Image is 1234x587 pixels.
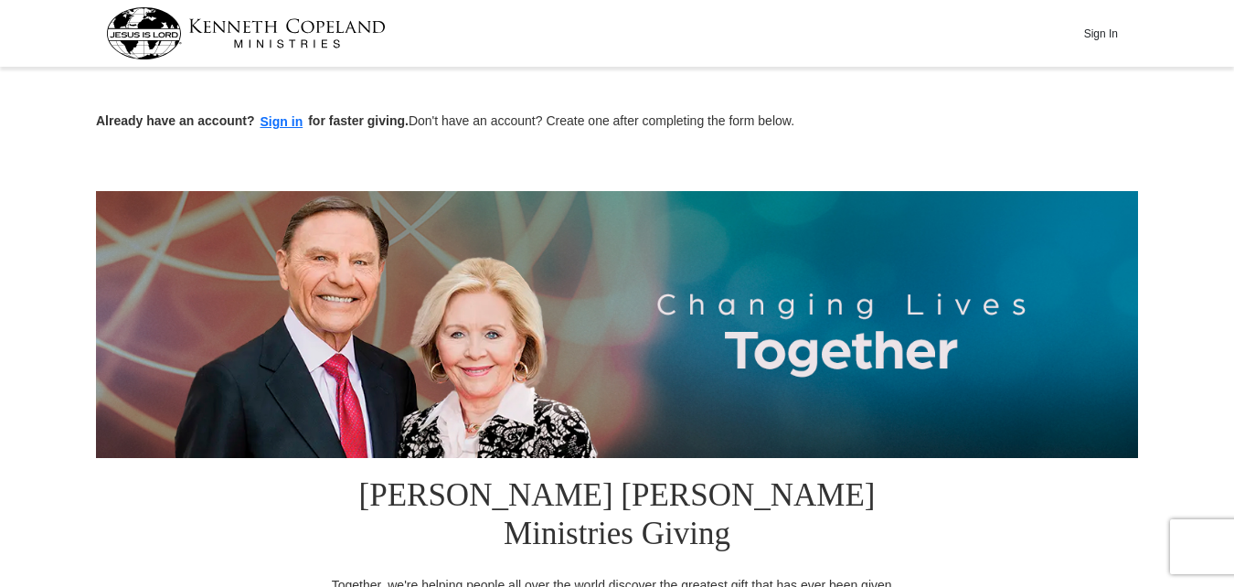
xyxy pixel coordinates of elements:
[255,112,309,133] button: Sign in
[1073,19,1128,48] button: Sign In
[320,458,914,576] h1: [PERSON_NAME] [PERSON_NAME] Ministries Giving
[106,7,386,59] img: kcm-header-logo.svg
[96,113,409,128] strong: Already have an account? for faster giving.
[96,112,1138,133] p: Don't have an account? Create one after completing the form below.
